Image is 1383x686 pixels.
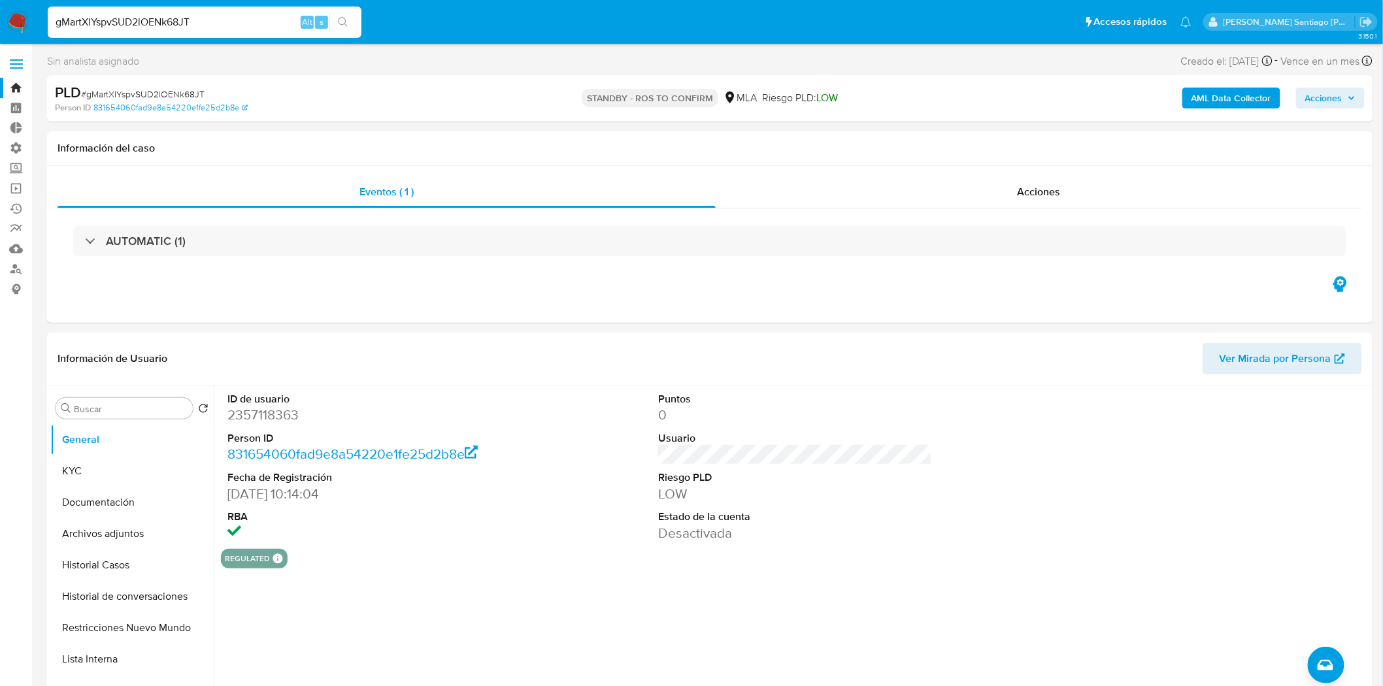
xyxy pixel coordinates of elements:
[582,89,718,107] p: STANDBY - ROS TO CONFIRM
[227,431,501,446] dt: Person ID
[48,14,361,31] input: Buscar usuario o caso...
[1296,88,1365,108] button: Acciones
[74,403,188,415] input: Buscar
[50,424,214,455] button: General
[658,392,932,406] dt: Puntos
[198,403,208,417] button: Volver al orden por defecto
[762,91,838,105] span: Riesgo PLD:
[73,226,1346,256] div: AUTOMATIC (1)
[47,54,139,69] span: Sin analista asignado
[320,16,324,28] span: s
[227,444,478,463] a: 831654060fad9e8a54220e1fe25d2b8e
[658,470,932,485] dt: Riesgo PLD
[1281,54,1360,69] span: Vence en un mes
[1305,88,1342,108] span: Acciones
[658,431,932,446] dt: Usuario
[658,510,932,524] dt: Estado de la cuenta
[227,485,501,503] dd: [DATE] 10:14:04
[50,518,214,549] button: Archivos adjuntos
[50,644,214,675] button: Lista Interna
[1203,343,1362,374] button: Ver Mirada por Persona
[658,485,932,503] dd: LOW
[302,16,312,28] span: Alt
[225,556,270,561] button: regulated
[50,549,214,581] button: Historial Casos
[1181,52,1273,70] div: Creado el: [DATE]
[1182,88,1280,108] button: AML Data Collector
[81,88,205,101] span: # gMartXlYspvSUD2lOENk68JT
[50,487,214,518] button: Documentación
[1220,343,1331,374] span: Ver Mirada por Persona
[50,455,214,487] button: KYC
[658,524,932,542] dd: Desactivada
[816,90,838,105] span: LOW
[1191,88,1271,108] b: AML Data Collector
[227,392,501,406] dt: ID de usuario
[1017,184,1060,199] span: Acciones
[93,102,248,114] a: 831654060fad9e8a54220e1fe25d2b8e
[227,510,501,524] dt: RBA
[50,612,214,644] button: Restricciones Nuevo Mundo
[227,406,501,424] dd: 2357118363
[658,406,932,424] dd: 0
[359,184,414,199] span: Eventos ( 1 )
[1224,16,1356,28] p: roberto.munoz@mercadolibre.com
[1180,16,1191,27] a: Notificaciones
[55,102,91,114] b: Person ID
[1275,52,1278,70] span: -
[1359,15,1373,29] a: Salir
[61,403,71,414] button: Buscar
[106,234,186,248] h3: AUTOMATIC (1)
[50,581,214,612] button: Historial de conversaciones
[55,82,81,103] b: PLD
[329,13,356,31] button: search-icon
[58,142,1362,155] h1: Información del caso
[1094,15,1167,29] span: Accesos rápidos
[724,91,757,105] div: MLA
[227,470,501,485] dt: Fecha de Registración
[58,352,167,365] h1: Información de Usuario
